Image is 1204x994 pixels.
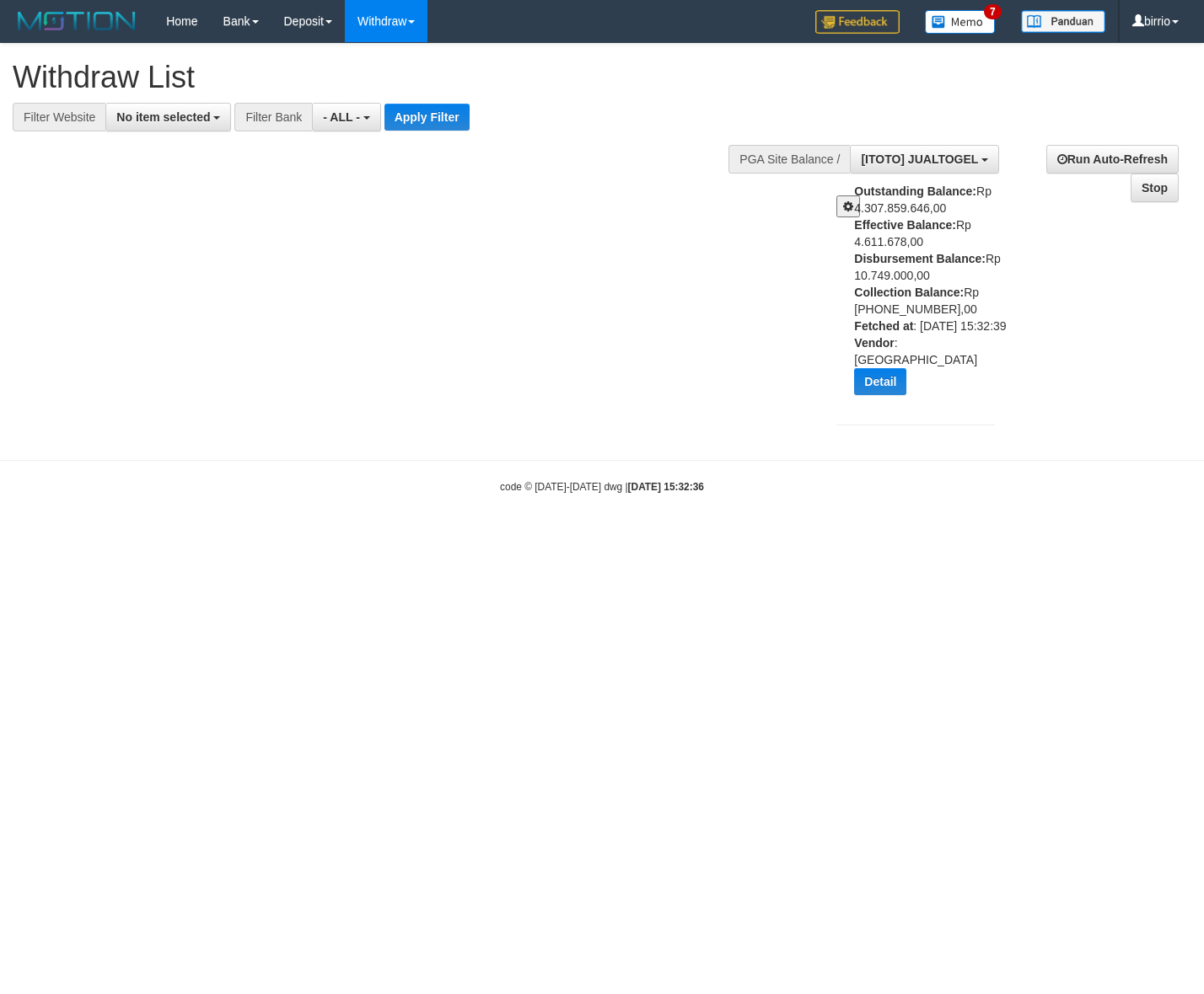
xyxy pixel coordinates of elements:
span: No item selected [116,110,210,124]
h1: Withdraw List [13,61,786,94]
span: [ITOTO] JUALTOGEL [861,152,978,166]
span: - ALL - [323,110,360,124]
strong: [DATE] 15:32:36 [628,481,704,493]
b: Disbursement Balance: [854,252,986,265]
span: 7 [984,4,1002,19]
b: Collection Balance: [854,286,964,299]
b: Vendor [854,336,894,350]
img: panduan.png [1021,10,1105,33]
button: - ALL - [312,103,380,131]
div: Filter Website [13,103,105,131]
b: Fetched at [854,319,913,333]
img: Button%20Memo.svg [925,10,996,34]
button: Apply Filter [384,104,470,131]
button: [ITOTO] JUALTOGEL [850,145,999,174]
div: PGA Site Balance / [728,145,850,174]
a: Stop [1131,174,1179,202]
b: Outstanding Balance: [854,184,976,198]
button: Detail [854,368,906,395]
div: Filter Bank [234,103,312,131]
a: Run Auto-Refresh [1046,145,1179,174]
img: Feedback.jpg [815,10,900,34]
div: Rp 4.307.859.646,00 Rp 4.611.678,00 Rp 10.749.000,00 Rp [PHONE_NUMBER],00 : [DATE] 15:32:39 : [GE... [854,183,1008,408]
small: code © [DATE]-[DATE] dwg | [500,481,704,493]
button: No item selected [105,103,231,131]
img: MOTION_logo.png [13,8,141,34]
b: Effective Balance: [854,218,956,232]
